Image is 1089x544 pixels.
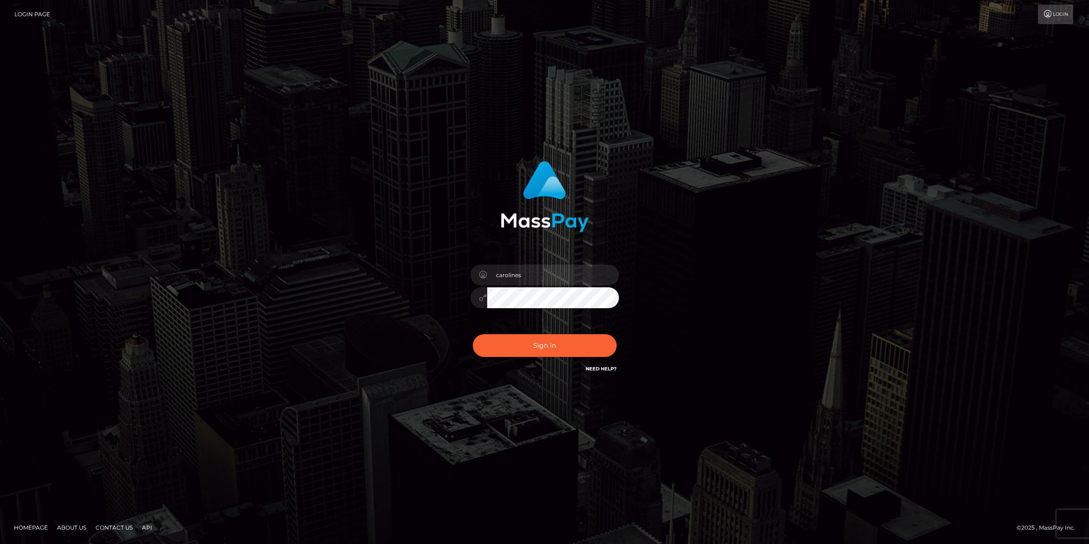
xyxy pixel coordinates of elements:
[10,520,52,535] a: Homepage
[53,520,90,535] a: About Us
[501,161,589,232] img: MassPay Login
[1038,5,1073,24] a: Login
[14,5,50,24] a: Login Page
[1017,523,1082,533] div: © 2025 , MassPay Inc.
[586,366,617,372] a: Need Help?
[487,265,619,285] input: Username...
[473,334,617,357] button: Sign in
[92,520,136,535] a: Contact Us
[138,520,156,535] a: API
